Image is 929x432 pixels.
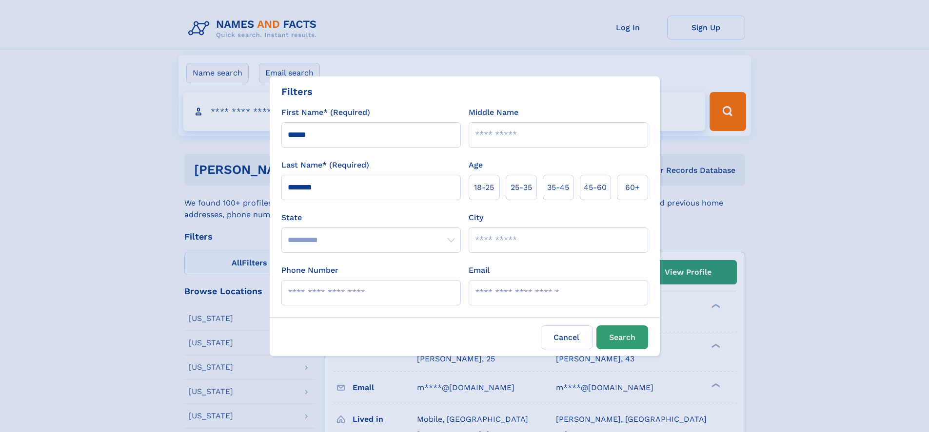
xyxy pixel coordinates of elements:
[625,182,640,193] span: 60+
[469,264,490,276] label: Email
[281,84,313,99] div: Filters
[511,182,532,193] span: 25‑35
[547,182,569,193] span: 35‑45
[281,212,461,224] label: State
[281,159,369,171] label: Last Name* (Required)
[584,182,607,193] span: 45‑60
[596,325,648,349] button: Search
[469,159,483,171] label: Age
[469,107,518,118] label: Middle Name
[281,264,338,276] label: Phone Number
[281,107,370,118] label: First Name* (Required)
[469,212,483,224] label: City
[541,325,593,349] label: Cancel
[474,182,494,193] span: 18‑25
